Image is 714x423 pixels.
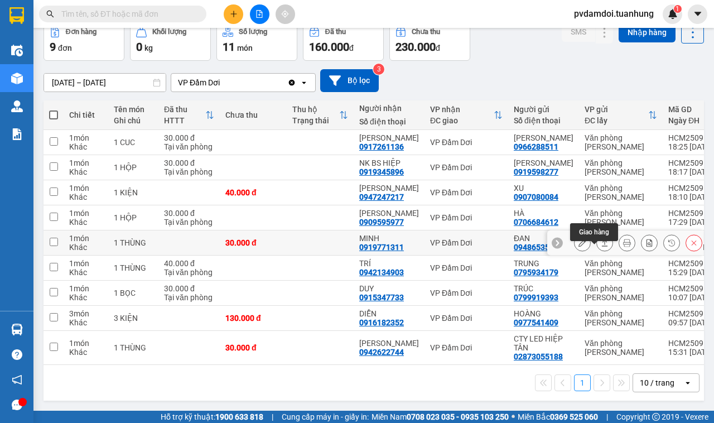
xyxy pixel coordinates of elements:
span: 160.000 [309,40,349,54]
div: 0917261136 [359,142,404,151]
div: KIM NGỌC [359,184,419,193]
img: solution-icon [11,128,23,140]
div: 0799919393 [514,293,558,302]
img: logo-vxr [9,7,24,24]
div: 0907080084 [514,193,558,201]
th: Toggle SortBy [287,100,354,130]
div: VP Đầm Dơi [178,77,220,88]
img: warehouse-icon [11,73,23,84]
span: đ [436,44,440,52]
div: Giao hàng [596,234,613,251]
button: Bộ lọc [320,69,379,92]
button: file-add [250,4,269,24]
img: warehouse-icon [11,324,23,335]
div: TRÚC [514,284,573,293]
div: 0919345896 [359,167,404,176]
div: TUẤN KIỆT [359,339,419,348]
div: 0977541409 [514,318,558,327]
span: đ [349,44,354,52]
sup: 3 [373,64,384,75]
span: ⚪️ [512,415,515,419]
span: question-circle [12,349,22,360]
div: Văn phòng [PERSON_NAME] [585,339,657,357]
div: 1 món [69,209,103,218]
div: VP Đầm Dơi [430,289,503,297]
div: Khác [69,218,103,227]
svg: Clear value [287,78,296,87]
div: 0919771311 [359,243,404,252]
div: Tại văn phòng [164,167,214,176]
div: VĂN LÂM [359,133,419,142]
div: Văn phòng [PERSON_NAME] [585,259,657,277]
div: 30.000 đ [164,133,214,142]
div: VP gửi [585,105,648,114]
div: 30.000 đ [164,284,214,293]
div: Văn phòng [PERSON_NAME] [585,184,657,201]
div: XU [514,184,573,193]
div: 1 món [69,259,103,268]
div: Khác [69,348,103,357]
div: 1 món [69,158,103,167]
sup: 1 [674,5,682,13]
button: Nhập hàng [619,22,676,42]
input: Tìm tên, số ĐT hoặc mã đơn [61,8,193,20]
div: Khác [69,318,103,327]
div: VÂN ANH [514,133,573,142]
span: aim [281,10,289,18]
button: Đơn hàng9đơn [44,21,124,61]
input: Select a date range. [44,74,166,92]
div: Khác [69,142,103,151]
div: VP Đầm Dơi [430,163,503,172]
div: 1 CUC [114,138,153,147]
div: Tại văn phòng [164,218,214,227]
div: ĐC lấy [585,116,648,125]
div: ĐAN [514,234,573,243]
div: Văn phòng [PERSON_NAME] [585,284,657,302]
span: | [606,411,608,423]
div: Văn phòng [PERSON_NAME] [585,309,657,327]
span: đơn [58,44,72,52]
button: aim [276,4,295,24]
div: MINH [359,234,419,243]
div: Giao hàng [570,223,618,241]
span: caret-down [693,9,703,19]
div: 30.000 đ [164,209,214,218]
div: Tại văn phòng [164,142,214,151]
div: 0948653524 [514,243,558,252]
div: 0919598277 [514,167,558,176]
span: 1 [676,5,679,13]
div: 3 KIỆN [114,314,153,323]
div: Văn phòng [PERSON_NAME] [585,158,657,176]
div: DUY [359,284,419,293]
div: 40.000 đ [164,259,214,268]
div: Tại văn phòng [164,293,214,302]
div: 1 THÙNG [114,238,153,247]
div: VP Đầm Dơi [430,213,503,222]
div: Số điện thoại [514,116,573,125]
div: 1 món [69,133,103,142]
div: 0942134903 [359,268,404,277]
span: 11 [223,40,235,54]
button: plus [224,4,243,24]
span: pvdamdoi.tuanhung [565,7,663,21]
div: TRUNG [514,259,573,268]
div: Khác [69,268,103,277]
div: Người gửi [514,105,573,114]
img: warehouse-icon [11,45,23,56]
div: 1 món [69,339,103,348]
div: TRÍ [359,259,419,268]
div: 0909595977 [359,218,404,227]
div: 30.000 đ [164,158,214,167]
div: VP Đầm Dơi [430,263,503,272]
span: 0 [136,40,142,54]
button: 1 [574,374,591,391]
div: Tên món [114,105,153,114]
div: 130.000 đ [225,314,281,323]
span: Hỗ trợ kỹ thuật: [161,411,263,423]
img: warehouse-icon [11,100,23,112]
button: Khối lượng0kg [130,21,211,61]
div: 0966288511 [514,142,558,151]
span: file-add [255,10,263,18]
div: 30.000 đ [225,343,281,352]
div: Ghi chú [114,116,153,125]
